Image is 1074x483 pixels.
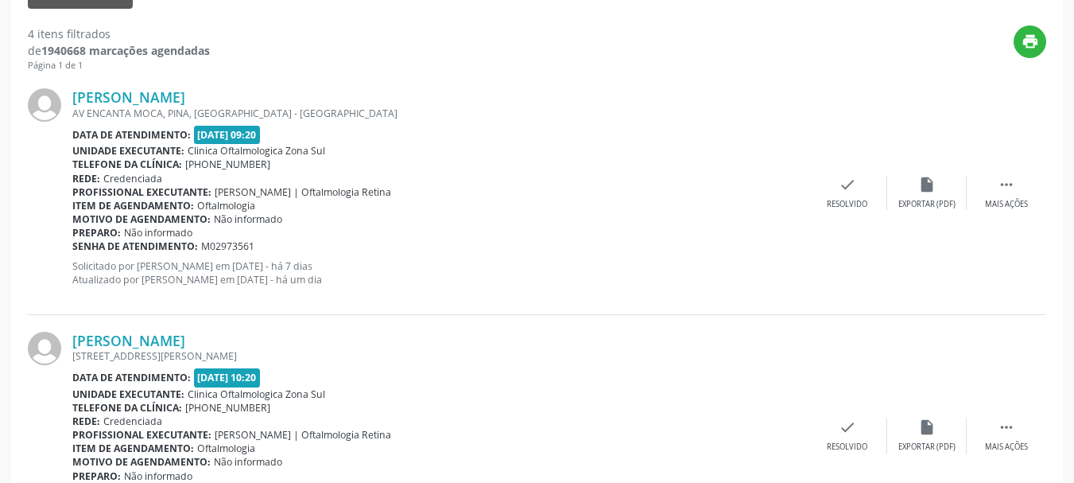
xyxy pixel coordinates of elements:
span: Não informado [124,469,192,483]
span: [DATE] 09:20 [194,126,261,144]
i:  [998,419,1015,436]
b: Motivo de agendamento: [72,455,211,469]
img: img [28,332,61,365]
b: Telefone da clínica: [72,158,182,171]
div: AV ENCANTA MOCA, PINA, [GEOGRAPHIC_DATA] - [GEOGRAPHIC_DATA] [72,107,808,120]
b: Data de atendimento: [72,128,191,142]
b: Unidade executante: [72,144,184,158]
i: insert_drive_file [918,176,936,193]
b: Rede: [72,415,100,428]
b: Senha de atendimento: [72,240,198,253]
span: Oftalmologia [197,199,255,212]
i: insert_drive_file [918,419,936,436]
b: Item de agendamento: [72,199,194,212]
b: Rede: [72,172,100,185]
div: Exportar (PDF) [898,442,956,453]
a: [PERSON_NAME] [72,88,185,106]
div: Resolvido [827,199,867,210]
b: Item de agendamento: [72,442,194,455]
div: Mais ações [985,442,1028,453]
span: [DATE] 10:20 [194,368,261,387]
a: [PERSON_NAME] [72,332,185,349]
button: print [1014,25,1046,58]
b: Data de atendimento: [72,371,191,384]
span: Clinica Oftalmologica Zona Sul [188,144,325,158]
span: Credenciada [103,415,162,428]
div: 4 itens filtrados [28,25,210,42]
span: Clinica Oftalmologica Zona Sul [188,388,325,401]
b: Preparo: [72,226,121,240]
span: [PERSON_NAME] | Oftalmologia Retina [215,185,391,199]
strong: 1940668 marcações agendadas [41,43,210,58]
span: Não informado [214,212,282,226]
b: Profissional executante: [72,428,211,442]
b: Profissional executante: [72,185,211,199]
span: [PERSON_NAME] | Oftalmologia Retina [215,428,391,442]
b: Telefone da clínica: [72,401,182,415]
div: [STREET_ADDRESS][PERSON_NAME] [72,349,808,363]
span: M02973561 [201,240,254,253]
span: [PHONE_NUMBER] [185,401,270,415]
span: Não informado [214,455,282,469]
img: img [28,88,61,122]
p: Solicitado por [PERSON_NAME] em [DATE] - há 7 dias Atualizado por [PERSON_NAME] em [DATE] - há um... [72,259,808,286]
b: Preparo: [72,469,121,483]
span: [PHONE_NUMBER] [185,158,270,171]
i: print [1022,33,1039,50]
div: Exportar (PDF) [898,199,956,210]
i: check [839,176,856,193]
span: Credenciada [103,172,162,185]
i:  [998,176,1015,193]
div: Mais ações [985,199,1028,210]
span: Oftalmologia [197,442,255,455]
div: Página 1 de 1 [28,59,210,72]
div: de [28,42,210,59]
i: check [839,419,856,436]
b: Motivo de agendamento: [72,212,211,226]
b: Unidade executante: [72,388,184,401]
span: Não informado [124,226,192,240]
div: Resolvido [827,442,867,453]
